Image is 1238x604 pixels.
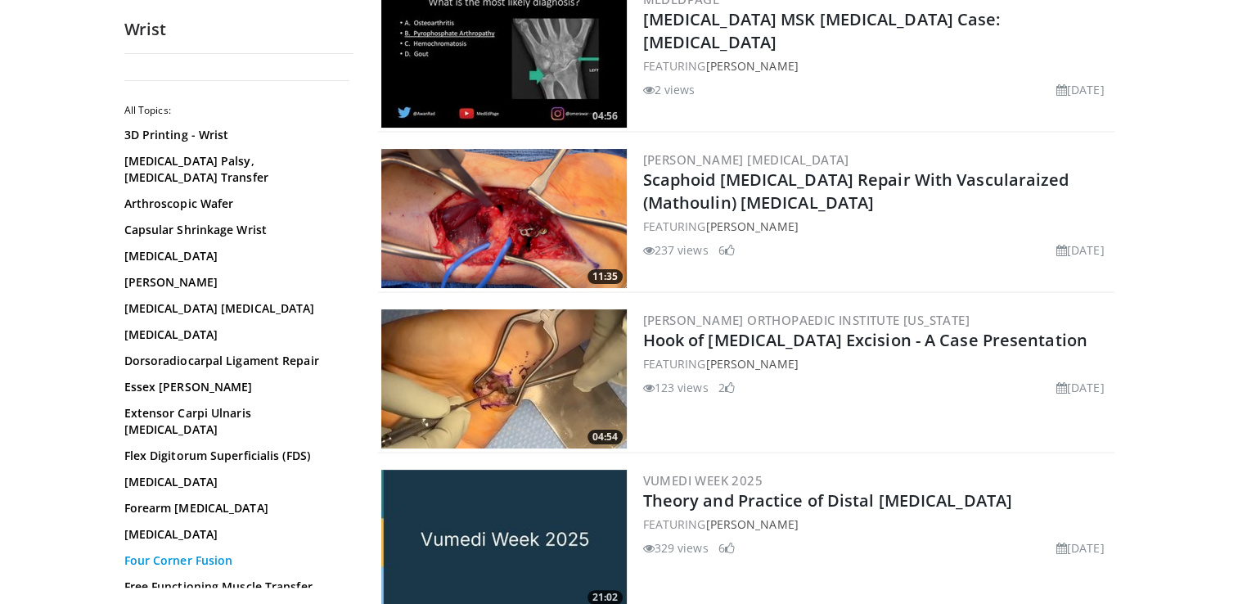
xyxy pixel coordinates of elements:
span: 11:35 [587,269,623,284]
a: Flex Digitorum Superficialis (FDS) [124,448,345,464]
a: [PERSON_NAME] [705,356,798,372]
a: Essex [PERSON_NAME] [124,379,345,395]
li: [DATE] [1056,539,1105,557]
li: 123 views [643,379,709,396]
a: Arthroscopic Wafer [124,196,345,212]
img: 03c9ca87-b93a-4ff1-9745-16bc53bdccc2.png.300x170_q85_crop-smart_upscale.png [381,149,627,288]
a: Vumedi Week 2025 [643,472,763,489]
li: 2 views [643,81,696,98]
a: [PERSON_NAME] Orthopaedic Institute [US_STATE] [643,312,970,328]
li: 2 [718,379,735,396]
a: [MEDICAL_DATA] [124,526,345,543]
a: Dorsoradiocarpal Ligament Repair [124,353,345,369]
a: Four Corner Fusion [124,552,345,569]
a: 11:35 [381,149,627,288]
a: [MEDICAL_DATA] [124,248,345,264]
h2: All Topics: [124,104,349,117]
li: [DATE] [1056,241,1105,259]
a: Hook of [MEDICAL_DATA] Excision - A Case Presentation [643,329,1087,351]
a: [PERSON_NAME] [705,516,798,532]
a: 04:54 [381,309,627,448]
div: FEATURING [643,57,1111,74]
a: [MEDICAL_DATA] [MEDICAL_DATA] [124,300,345,317]
a: Theory and Practice of Distal [MEDICAL_DATA] [643,489,1012,512]
li: [DATE] [1056,379,1105,396]
li: 329 views [643,539,709,557]
li: [DATE] [1056,81,1105,98]
li: 6 [718,539,735,557]
a: Free Functioning Muscle Transfer [124,579,345,595]
a: 3D Printing - Wrist [124,127,345,143]
a: [PERSON_NAME] [705,58,798,74]
a: [MEDICAL_DATA] [124,327,345,343]
li: 6 [718,241,735,259]
img: 411af4a2-5d0f-403f-af37-34f92f7c7660.300x170_q85_crop-smart_upscale.jpg [381,309,627,448]
div: FEATURING [643,218,1111,235]
a: [PERSON_NAME] [705,219,798,234]
a: [PERSON_NAME] [MEDICAL_DATA] [643,151,849,168]
span: 04:56 [587,109,623,124]
a: [MEDICAL_DATA] Palsy, [MEDICAL_DATA] Transfer [124,153,345,186]
div: FEATURING [643,516,1111,533]
div: FEATURING [643,355,1111,372]
a: Forearm [MEDICAL_DATA] [124,500,345,516]
a: [PERSON_NAME] [124,274,345,291]
h2: Wrist [124,19,353,40]
li: 237 views [643,241,709,259]
a: Capsular Shrinkage Wrist [124,222,345,238]
a: [MEDICAL_DATA] [124,474,345,490]
a: Extensor Carpi Ulnaris [MEDICAL_DATA] [124,405,345,438]
span: 04:54 [587,430,623,444]
a: [MEDICAL_DATA] MSK [MEDICAL_DATA] Case: [MEDICAL_DATA] [643,8,1001,53]
a: Scaphoid [MEDICAL_DATA] Repair With Vascularaized (Mathoulin) [MEDICAL_DATA] [643,169,1069,214]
